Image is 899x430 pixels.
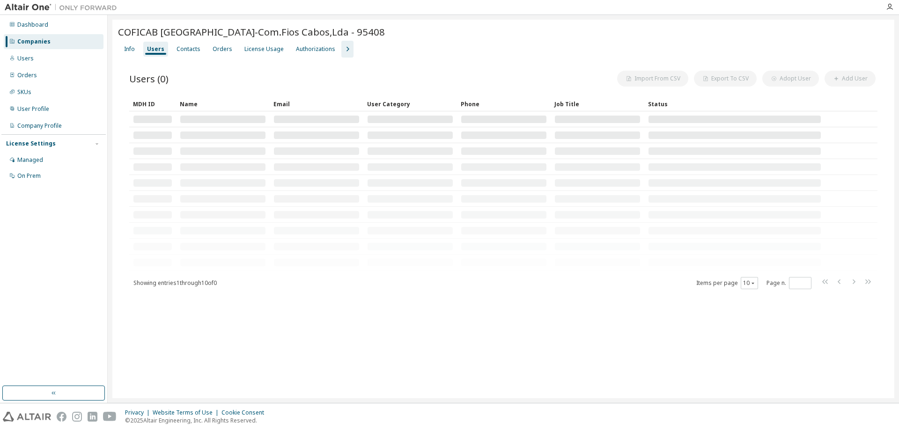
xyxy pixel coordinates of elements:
span: COFICAB [GEOGRAPHIC_DATA]-Com.Fios Cabos,Lda - 95408 [118,25,385,38]
button: Add User [825,71,876,87]
div: Info [124,45,135,53]
img: instagram.svg [72,412,82,422]
span: Items per page [696,277,758,289]
img: Altair One [5,3,122,12]
button: Import From CSV [617,71,688,87]
div: Contacts [177,45,200,53]
img: linkedin.svg [88,412,97,422]
div: User Category [367,96,453,111]
button: 10 [743,279,756,287]
div: Status [648,96,821,111]
button: Adopt User [762,71,819,87]
span: Showing entries 1 through 10 of 0 [133,279,217,287]
div: MDH ID [133,96,172,111]
div: SKUs [17,88,31,96]
div: Name [180,96,266,111]
div: Users [17,55,34,62]
span: Users (0) [129,72,169,85]
button: Export To CSV [694,71,757,87]
div: Managed [17,156,43,164]
div: Companies [17,38,51,45]
div: Privacy [125,409,153,416]
div: Website Terms of Use [153,409,221,416]
span: Page n. [766,277,811,289]
div: Dashboard [17,21,48,29]
div: On Prem [17,172,41,180]
img: youtube.svg [103,412,117,422]
div: License Usage [244,45,284,53]
div: Cookie Consent [221,409,270,416]
p: © 2025 Altair Engineering, Inc. All Rights Reserved. [125,416,270,424]
div: Job Title [554,96,641,111]
div: Email [273,96,360,111]
div: Users [147,45,164,53]
div: Orders [17,72,37,79]
div: Authorizations [296,45,335,53]
img: facebook.svg [57,412,66,422]
div: License Settings [6,140,56,147]
div: Company Profile [17,122,62,130]
div: Orders [213,45,232,53]
div: Phone [461,96,547,111]
img: altair_logo.svg [3,412,51,422]
div: User Profile [17,105,49,113]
